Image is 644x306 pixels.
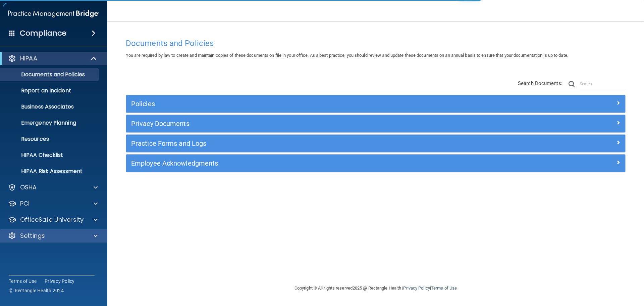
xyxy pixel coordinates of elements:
a: OfficeSafe University [8,216,98,224]
a: Policies [131,98,620,109]
span: Search Documents: [518,80,562,86]
span: You are required by law to create and maintain copies of these documents on file in your office. ... [126,53,568,58]
p: PCI [20,200,30,208]
p: Resources [4,136,96,142]
input: Search [580,79,626,89]
p: Documents and Policies [4,71,96,78]
a: Employee Acknowledgments [131,158,620,169]
p: Settings [20,232,45,240]
a: PCI [8,200,98,208]
a: Privacy Documents [131,118,620,129]
p: OSHA [20,183,37,191]
p: OfficeSafe University [20,216,84,224]
h5: Practice Forms and Logs [131,140,495,147]
span: Ⓒ Rectangle Health 2024 [9,287,64,294]
iframe: Drift Widget Chat Controller [528,258,636,285]
p: HIPAA Risk Assessment [4,168,96,175]
h5: Privacy Documents [131,120,495,127]
p: Emergency Planning [4,120,96,126]
a: OSHA [8,183,98,191]
a: Privacy Policy [45,278,75,285]
h4: Documents and Policies [126,39,626,48]
h4: Compliance [20,29,66,38]
p: HIPAA Checklist [4,152,96,159]
a: Privacy Policy [403,286,430,291]
a: HIPAA [8,54,97,62]
p: HIPAA [20,54,37,62]
p: Business Associates [4,103,96,110]
img: PMB logo [8,7,99,20]
img: ic-search.3b580494.png [569,81,575,87]
h5: Policies [131,100,495,107]
a: Settings [8,232,98,240]
a: Terms of Use [431,286,457,291]
h5: Employee Acknowledgments [131,160,495,167]
a: Practice Forms and Logs [131,138,620,149]
div: Copyright © All rights reserved 2025 @ Rectangle Health | | [253,277,498,299]
p: Report an Incident [4,87,96,94]
a: Terms of Use [9,278,37,285]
